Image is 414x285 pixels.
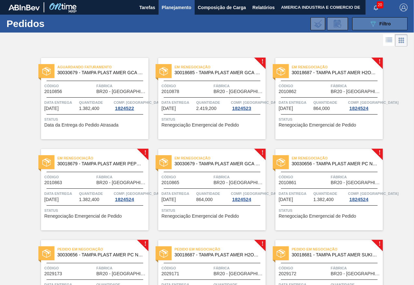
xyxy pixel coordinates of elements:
[279,83,329,89] span: Código
[292,252,378,257] span: 30018681 - TAMPA PLAST AMER SUKITA S/LINER
[161,180,179,185] span: 2010865
[161,174,212,180] span: Código
[161,83,212,89] span: Código
[174,155,266,161] span: Em renegociação
[313,106,330,111] span: 864,000
[148,58,266,139] a: !statusEm renegociação30018685 - TAMPA PLAST AMER GCA S/LINERCódigo2010878FábricaBR20 - [GEOGRAPH...
[292,161,378,166] span: 30030656 - TAMPA PLAST AMER PC NIV24
[279,271,297,276] span: 2029172
[96,83,147,89] span: Fábrica
[174,70,260,75] span: 30018685 - TAMPA PLAST AMER GCA S/LINER
[44,197,59,202] span: 30/09/2025
[196,106,216,111] span: 2.419,200
[57,161,143,166] span: 30018679 - TAMPA PLAST AMER PEPSI ZERO S/LINER
[348,197,369,202] div: 1824524
[161,116,264,123] span: Status
[57,64,148,70] span: Aguardando Faturamento
[331,265,381,271] span: Fábrica
[277,67,285,75] img: status
[313,99,347,106] span: Quantidade
[174,64,266,70] span: Em renegociação
[161,271,179,276] span: 2029171
[279,197,293,202] span: 30/09/2025
[331,83,381,89] span: Fábrica
[198,4,246,11] span: Composição de Carga
[159,249,168,258] img: status
[114,197,135,202] div: 1824524
[214,83,264,89] span: Fábrica
[277,249,285,258] img: status
[310,17,325,30] div: Importar Negociações dos Pedidos
[196,197,213,202] span: 864,000
[313,190,347,197] span: Quantidade
[348,190,398,197] span: Comp. Carga
[42,249,51,258] img: status
[31,149,148,230] a: !statusEm renegociação30018679 - TAMPA PLAST AMER PEPSI ZERO S/LINERCódigo2010863FábricaBR20 - [G...
[214,89,264,94] span: BR20 - Sapucaia
[327,17,348,30] div: Solicitação de Revisão de Pedidos
[57,155,148,161] span: Em renegociação
[44,207,147,214] span: Status
[114,190,164,197] span: Comp. Carga
[161,197,176,202] span: 30/09/2025
[159,158,168,167] img: status
[174,161,260,166] span: 30030679 - TAMPA PLAST AMER GCA ZERO NIV24
[266,149,383,230] a: !statusEm renegociação30030656 - TAMPA PLAST AMER PC NIV24Código2010861FábricaBR20 - [GEOGRAPHIC_...
[161,106,176,111] span: 12/09/2025
[161,190,195,197] span: Data entrega
[174,252,260,257] span: 30018687 - TAMPA PLAST AMER H2OH LIMAO S/LINER
[214,180,264,185] span: BR20 - Sapucaia
[31,58,148,139] a: statusAguardando Faturamento30030679 - TAMPA PLAST AMER GCA ZERO NIV24Código2010856FábricaBR20 - ...
[42,158,51,167] img: status
[313,197,334,202] span: 1.382,400
[231,99,264,111] a: Comp. [GEOGRAPHIC_DATA]1824523
[114,190,147,202] a: Comp. [GEOGRAPHIC_DATA]1824524
[139,4,155,11] span: Tarefas
[214,271,264,276] span: BR20 - Sapucaia
[292,70,378,75] span: 30018687 - TAMPA PLAST AMER H2OH LIMAO S/LINER
[44,123,118,128] span: Data da Entrega do Pedido Atrasada
[279,99,312,106] span: Data entrega
[44,116,147,123] span: Status
[352,17,407,30] button: Filtro
[266,58,383,139] a: !statusEm renegociação30018687 - TAMPA PLAST AMER H2OH LIMAO S/LINERCódigo2010862FábricaBR20 - [G...
[214,265,264,271] span: Fábrica
[331,174,381,180] span: Fábrica
[279,89,297,94] span: 2010862
[159,67,168,75] img: status
[253,4,275,11] span: Relatórios
[161,89,179,94] span: 2010878
[348,190,381,202] a: Comp. [GEOGRAPHIC_DATA]1824524
[196,190,229,197] span: Quantidade
[161,265,212,271] span: Código
[96,174,147,180] span: Fábrica
[79,99,112,106] span: Quantidade
[279,174,329,180] span: Código
[214,174,264,180] span: Fábrica
[114,99,147,111] a: Comp. [GEOGRAPHIC_DATA]1824522
[44,265,95,271] span: Código
[348,99,381,111] a: Comp. [GEOGRAPHIC_DATA]1824524
[366,3,386,12] button: Notificações
[231,190,281,197] span: Comp. Carga
[96,271,147,276] span: BR20 - Sapucaia
[44,174,95,180] span: Código
[161,214,239,219] span: Renegociação Emergencial de Pedido
[331,271,381,276] span: BR20 - Sapucaia
[8,5,40,10] img: TNhmsLtSVTkK8tSr43FrP2fwEKptu5GPRR3wAAAABJRU5ErkJggg==
[57,252,143,257] span: 30030656 - TAMPA PLAST AMER PC NIV24
[96,180,147,185] span: BR20 - Sapucaia
[277,158,285,167] img: status
[196,99,229,106] span: Quantidade
[79,106,99,111] span: 1.382,400
[42,67,51,75] img: status
[231,106,252,111] div: 1824523
[161,207,264,214] span: Status
[231,190,264,202] a: Comp. [GEOGRAPHIC_DATA]1824524
[44,190,77,197] span: Data entrega
[279,265,329,271] span: Código
[161,99,195,106] span: Data entrega
[44,99,77,106] span: Data entrega
[279,207,381,214] span: Status
[162,4,191,11] span: Planejamento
